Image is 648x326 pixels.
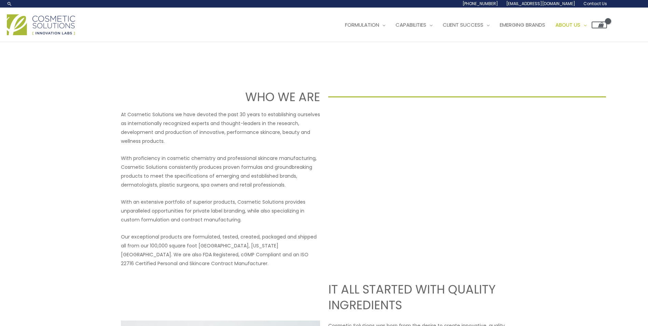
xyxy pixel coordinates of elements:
[7,1,12,6] a: Search icon link
[550,15,592,35] a: About Us
[328,110,527,222] iframe: Get to know Cosmetic Solutions Private Label Skin Care
[592,22,607,28] a: View Shopping Cart, empty
[555,21,580,28] span: About Us
[500,21,545,28] span: Emerging Brands
[396,21,426,28] span: Capabilities
[42,89,320,105] h1: WHO WE ARE
[390,15,438,35] a: Capabilities
[495,15,550,35] a: Emerging Brands
[328,282,527,313] h2: IT ALL STARTED WITH QUALITY INGREDIENTS
[340,15,390,35] a: Formulation
[7,14,75,35] img: Cosmetic Solutions Logo
[335,15,607,35] nav: Site Navigation
[121,198,320,224] p: With an extensive portfolio of superior products, Cosmetic Solutions provides unparalleled opport...
[443,21,483,28] span: Client Success
[121,232,320,268] p: Our exceptional products are formulated, tested, created, packaged and shipped all from our 100,0...
[506,1,575,6] span: [EMAIL_ADDRESS][DOMAIN_NAME]
[583,1,607,6] span: Contact Us
[121,154,320,189] p: With proficiency in cosmetic chemistry and professional skincare manufacturing, Cosmetic Solution...
[438,15,495,35] a: Client Success
[345,21,379,28] span: Formulation
[121,110,320,146] p: At Cosmetic Solutions we have devoted the past 30 years to establishing ourselves as internationa...
[463,1,498,6] span: [PHONE_NUMBER]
